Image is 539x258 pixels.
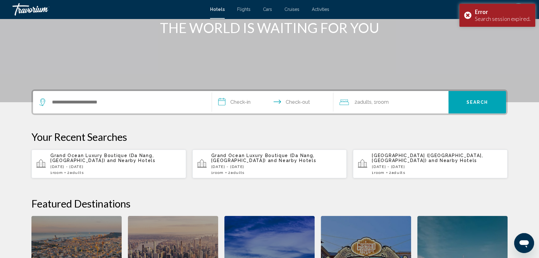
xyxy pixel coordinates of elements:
[228,170,245,175] span: 2
[372,170,384,175] span: 1
[231,170,245,175] span: Adults
[211,165,342,169] p: [DATE] - [DATE]
[372,98,389,107] span: , 1
[353,149,508,179] button: [GEOGRAPHIC_DATA] ([GEOGRAPHIC_DATA], [GEOGRAPHIC_DATA]) and Nearby Hotels[DATE] - [DATE]1Room2Ad...
[237,7,251,12] a: Flights
[357,99,372,105] span: Adults
[429,158,477,163] span: and Nearby Hotels
[391,170,405,175] span: Adults
[67,170,84,175] span: 2
[31,197,508,210] h2: Featured Destinations
[475,15,531,22] div: Search session expired.
[213,170,224,175] span: Room
[475,8,531,15] div: Error
[514,233,534,253] iframe: Button to launch messaging window
[312,7,329,12] a: Activities
[50,170,63,175] span: 1
[263,7,272,12] a: Cars
[374,170,385,175] span: Room
[284,7,299,12] a: Cruises
[211,153,315,163] span: Grand Ocean Luxury Boutique (Da Nang, [GEOGRAPHIC_DATA])
[153,20,386,36] h1: THE WORLD IS WAITING FOR YOU
[50,165,181,169] p: [DATE] - [DATE]
[212,91,333,113] button: Check in and out dates
[107,158,156,163] span: and Nearby Hotels
[389,170,405,175] span: 2
[31,131,508,143] p: Your Recent Searches
[50,153,154,163] span: Grand Ocean Luxury Boutique (Da Nang, [GEOGRAPHIC_DATA])
[70,170,84,175] span: Adults
[33,91,506,113] div: Search widget
[210,7,225,12] a: Hotels
[333,91,448,113] button: Travelers: 2 adults, 0 children
[354,98,372,107] span: 2
[53,170,63,175] span: Room
[466,100,488,105] span: Search
[510,3,527,16] button: User Menu
[211,170,224,175] span: 1
[192,149,347,179] button: Grand Ocean Luxury Boutique (Da Nang, [GEOGRAPHIC_DATA]) and Nearby Hotels[DATE] - [DATE]1Room2Ad...
[372,153,483,163] span: [GEOGRAPHIC_DATA] ([GEOGRAPHIC_DATA], [GEOGRAPHIC_DATA])
[372,165,503,169] p: [DATE] - [DATE]
[31,149,186,179] button: Grand Ocean Luxury Boutique (Da Nang, [GEOGRAPHIC_DATA]) and Nearby Hotels[DATE] - [DATE]1Room2Ad...
[268,158,316,163] span: and Nearby Hotels
[448,91,506,113] button: Search
[376,99,389,105] span: Room
[12,3,204,16] a: Travorium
